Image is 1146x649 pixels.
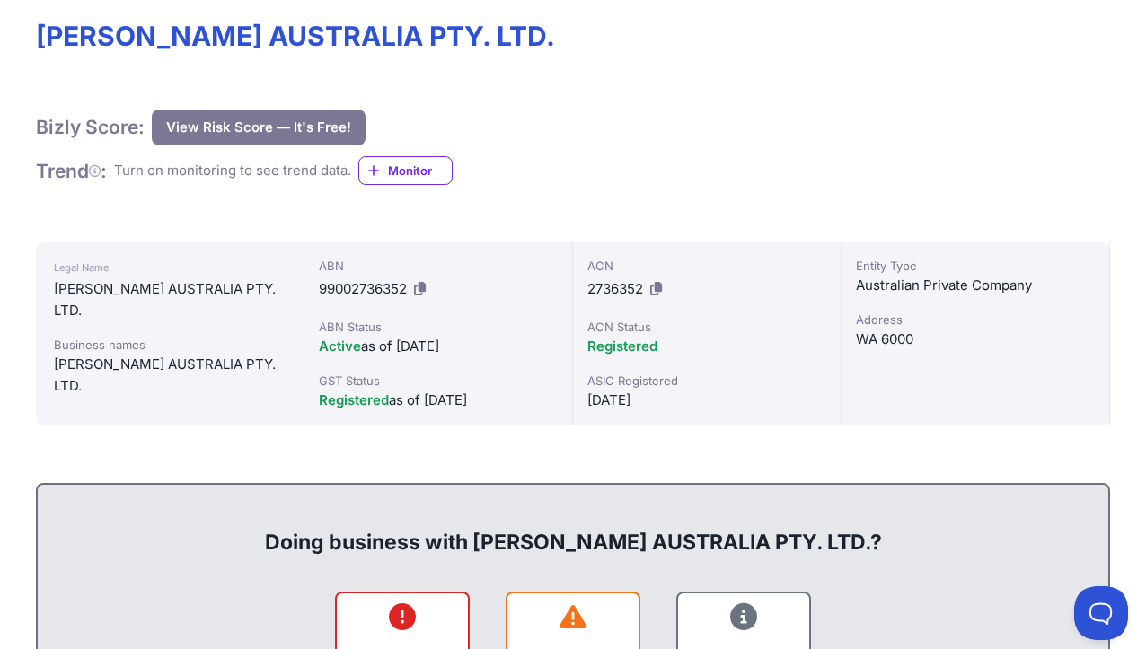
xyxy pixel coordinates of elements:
[358,156,453,185] a: Monitor
[388,162,452,180] span: Monitor
[114,161,351,181] div: Turn on monitoring to see trend data.
[152,110,366,145] button: View Risk Score — It's Free!
[587,338,657,355] span: Registered
[587,390,826,411] div: [DATE]
[856,257,1095,275] div: Entity Type
[319,336,558,357] div: as of [DATE]
[36,159,107,183] h1: Trend :
[36,20,1110,52] h1: [PERSON_NAME] AUSTRALIA PTY. LTD.
[54,278,286,321] div: [PERSON_NAME] AUSTRALIA PTY. LTD.
[319,390,558,411] div: as of [DATE]
[319,338,361,355] span: Active
[587,372,826,390] div: ASIC Registered
[54,257,286,278] div: Legal Name
[587,318,826,336] div: ACN Status
[319,280,407,297] span: 99002736352
[587,280,643,297] span: 2736352
[856,275,1095,296] div: Australian Private Company
[36,115,145,139] h1: Bizly Score:
[54,336,286,354] div: Business names
[587,257,826,275] div: ACN
[319,318,558,336] div: ABN Status
[56,499,1090,557] div: Doing business with [PERSON_NAME] AUSTRALIA PTY. LTD.?
[54,354,286,397] div: [PERSON_NAME] AUSTRALIA PTY. LTD.
[319,257,558,275] div: ABN
[1074,586,1128,640] iframe: Toggle Customer Support
[319,391,389,408] span: Registered
[856,329,1095,350] div: WA 6000
[319,372,558,390] div: GST Status
[856,311,1095,329] div: Address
